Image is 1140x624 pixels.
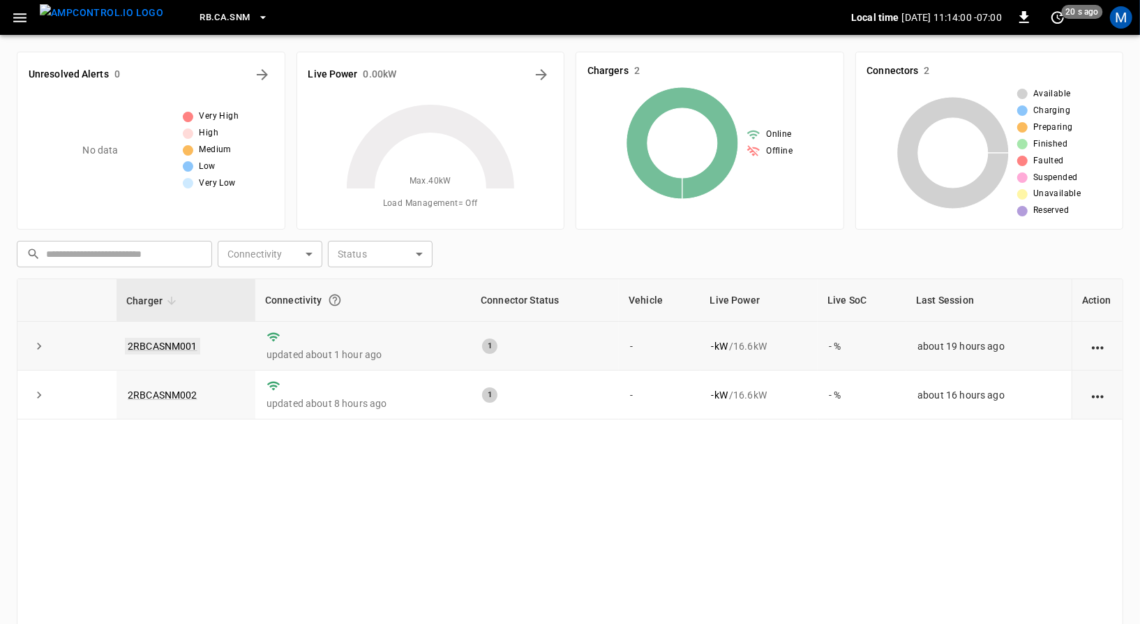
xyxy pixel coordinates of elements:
span: Very High [199,110,239,124]
span: Low [199,160,215,174]
p: No data [82,143,118,158]
td: - % [818,371,906,419]
span: Very Low [199,177,235,191]
span: Preparing [1033,121,1073,135]
p: updated about 1 hour ago [267,348,460,362]
p: - kW [712,388,728,402]
div: profile-icon [1110,6,1132,29]
span: Suspended [1033,171,1078,185]
span: Medium [199,143,231,157]
h6: Connectors [867,64,919,79]
p: - kW [712,339,728,353]
span: Unavailable [1033,187,1081,201]
th: Action [1072,279,1123,322]
th: Live Power [700,279,818,322]
span: Available [1033,87,1071,101]
h6: Unresolved Alerts [29,67,109,82]
button: Connection between the charger and our software. [322,288,347,313]
button: expand row [29,385,50,406]
span: Charging [1033,104,1070,118]
h6: Live Power [308,67,358,82]
span: Finished [1033,138,1067,151]
button: set refresh interval [1047,6,1069,29]
span: Faulted [1033,154,1064,168]
span: Load Management = Off [383,197,478,211]
img: ampcontrol.io logo [40,4,163,22]
span: 20 s ago [1062,5,1103,19]
div: 1 [482,339,497,354]
button: expand row [29,336,50,357]
span: Reserved [1033,204,1069,218]
div: / 16.6 kW [712,388,807,402]
span: Online [766,128,791,142]
h6: Chargers [587,64,629,79]
th: Connector Status [471,279,619,322]
h6: 2 [924,64,930,79]
p: Local time [851,10,899,24]
div: 1 [482,387,497,403]
h6: 0 [114,67,120,82]
h6: 2 [634,64,640,79]
p: updated about 8 hours ago [267,396,460,410]
td: about 19 hours ago [906,322,1072,371]
h6: 0.00 kW [363,67,397,82]
div: / 16.6 kW [712,339,807,353]
span: Max. 40 kW [410,174,451,188]
button: Energy Overview [530,64,553,86]
span: High [199,126,218,140]
th: Live SoC [818,279,906,322]
div: action cell options [1089,388,1107,402]
td: - % [818,322,906,371]
span: RB.CA.SNM [200,10,250,26]
p: [DATE] 11:14:00 -07:00 [902,10,1002,24]
div: Connectivity [265,288,461,313]
td: - [619,371,700,419]
td: - [619,322,700,371]
span: Charger [126,292,181,309]
button: RB.CA.SNM [194,4,273,31]
a: 2RBCASNM001 [125,338,200,355]
button: All Alerts [251,64,273,86]
td: about 16 hours ago [906,371,1072,419]
a: 2RBCASNM002 [128,389,197,401]
th: Last Session [906,279,1072,322]
div: action cell options [1089,339,1107,353]
span: Offline [766,144,793,158]
th: Vehicle [619,279,700,322]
